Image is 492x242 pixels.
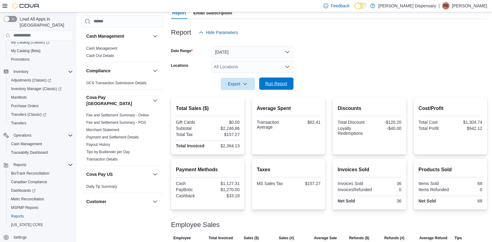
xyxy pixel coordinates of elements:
span: Fee and Settlement Summary - Online [86,113,149,118]
a: Tips by Budtender per Day [86,150,130,154]
div: Total Cost [419,120,449,125]
button: Operations [1,131,75,140]
div: Subtotal [176,126,207,131]
label: Locations [171,63,188,68]
img: Cova [12,3,40,9]
input: Dark Mode [354,3,367,9]
button: Promotions [6,55,75,64]
a: Reports [9,213,26,220]
span: Reports [11,161,73,168]
a: Dashboards [9,187,38,194]
div: Cova Pay [GEOGRAPHIC_DATA] [81,112,164,165]
span: My Catalog (Beta) [11,48,41,53]
button: Compliance [151,67,159,74]
h3: Employee Sales [171,221,220,229]
span: Cash Management [11,142,42,146]
a: Metrc Reconciliation [9,195,47,203]
span: Settings [13,235,27,240]
h2: Products Sold [419,166,482,173]
div: 68 [452,199,482,203]
span: Traceabilty Dashboard [11,150,48,155]
a: Promotions [9,56,32,63]
button: Canadian Compliance [6,178,75,186]
a: Manifests [9,94,29,101]
div: $1,304.74 [452,120,482,125]
button: Inventory [11,68,31,75]
button: Manifests [6,93,75,102]
button: BioTrack Reconciliation [6,169,75,178]
div: Gift Cards [176,120,207,125]
span: RB [443,2,449,9]
div: InvoicesRefunded [337,187,372,192]
span: Inventory [11,68,73,75]
div: $2,246.86 [209,126,240,131]
span: Average Refund [419,236,447,240]
h2: Taxes [257,166,320,173]
span: Dashboards [11,188,35,193]
div: Regina Billingsley [442,2,449,9]
span: BioTrack Reconciliation [9,170,73,177]
div: $1,127.31 [209,181,240,186]
span: Metrc Reconciliation [9,195,73,203]
a: Cash Out Details [86,54,114,58]
button: Cova Pay [GEOGRAPHIC_DATA] [86,94,150,107]
button: Reports [11,161,29,168]
span: Operations [11,132,73,139]
div: $942.12 [452,126,482,131]
button: [DATE] [211,46,293,58]
a: Cash Management [86,46,117,51]
div: Cash Management [81,45,164,62]
p: [PERSON_NAME] [452,2,487,9]
h2: Total Sales ($) [176,105,240,112]
div: -$40.00 [371,126,401,131]
span: Transfers (Classic) [11,112,46,117]
div: $1,270.00 [209,187,240,192]
button: Open list of options [285,64,290,69]
div: $2,364.13 [209,143,240,148]
span: Promotions [9,56,73,63]
a: OCS Transaction Submission Details [86,81,147,85]
span: Purchase Orders [9,102,73,110]
div: 0 [374,187,401,192]
span: Load All Apps in [GEOGRAPHIC_DATA] [17,16,73,28]
div: MS Sales Tax [257,181,287,186]
h2: Payment Methods [176,166,240,173]
span: Canadian Compliance [11,180,47,184]
a: Transfers [9,119,29,127]
span: Inventory Manager (Classic) [9,85,73,93]
span: Employee [173,236,191,240]
a: Cash Management [9,140,44,148]
a: Payment and Settlement Details [86,135,139,139]
a: Daily Tip Summary [86,184,117,189]
button: Operations [11,132,34,139]
a: My Catalog (Classic) [9,39,52,46]
span: Manifests [11,95,27,100]
div: Cashback [176,193,207,198]
button: My Catalog (Beta) [6,47,75,55]
span: Washington CCRS [9,221,73,229]
a: Payout History [86,142,110,147]
span: Reports [9,213,73,220]
span: My Catalog (Beta) [9,47,73,55]
span: Manifests [9,94,73,101]
div: Invoices Sold [337,181,368,186]
span: Email Subscription [193,7,232,19]
a: Transaction Details [86,157,117,161]
div: -$120.20 [371,120,401,125]
a: Traceabilty Dashboard [9,149,50,156]
span: Adjustments (Classic) [9,77,73,84]
span: [US_STATE] CCRS [11,222,43,227]
div: $157.27 [209,132,240,137]
button: Customer [86,199,150,205]
span: Settings [11,233,73,241]
a: [US_STATE] CCRS [9,221,45,229]
a: Fee and Settlement Summary - POS [86,120,146,125]
a: Transfers (Classic) [6,110,75,119]
button: Metrc Reconciliation [6,195,75,203]
button: Settings [1,233,75,242]
span: Report [172,7,186,19]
